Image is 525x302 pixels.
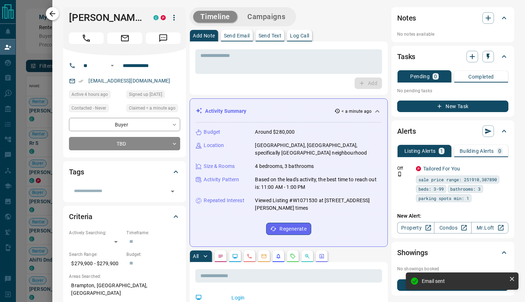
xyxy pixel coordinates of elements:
[129,105,175,112] span: Claimed < a minute ago
[259,33,282,38] p: Send Text
[418,185,444,192] span: beds: 3-99
[397,31,508,37] p: No notes available
[69,137,180,150] div: TBD
[397,48,508,65] div: Tasks
[498,148,501,154] p: 0
[71,91,108,98] span: Active 4 hours ago
[397,244,508,261] div: Showings
[290,33,309,38] p: Log Call
[204,128,220,136] p: Budget
[434,74,437,79] p: 0
[304,253,310,259] svg: Opportunities
[204,163,235,170] p: Size & Rooms
[196,105,382,118] div: Activity Summary< a minute ago
[146,32,181,44] span: Message
[460,148,494,154] p: Building Alerts
[418,195,469,202] span: parking spots min: 1
[397,123,508,140] div: Alerts
[69,280,180,299] p: Brampton, [GEOGRAPHIC_DATA], [GEOGRAPHIC_DATA]
[450,185,481,192] span: bathrooms: 3
[397,172,402,177] svg: Push Notification Only
[168,186,178,196] button: Open
[69,211,92,222] h2: Criteria
[255,176,382,191] p: Based on the lead's activity, the best time to reach out is: 11:00 AM - 1:00 PM
[69,12,143,23] h1: [PERSON_NAME]
[397,247,428,258] h2: Showings
[88,78,170,84] a: [EMAIL_ADDRESS][DOMAIN_NAME]
[126,251,180,258] p: Budget:
[193,33,215,38] p: Add Note
[126,230,180,236] p: Timeframe:
[290,253,296,259] svg: Requests
[319,253,325,259] svg: Agent Actions
[422,278,506,284] div: Email sent
[69,90,123,101] div: Mon Sep 15 2025
[397,101,508,112] button: New Task
[397,85,508,96] p: No pending tasks
[69,163,180,181] div: Tags
[471,222,508,234] a: Mr.Loft
[261,253,267,259] svg: Emails
[231,294,379,302] p: Login
[275,253,281,259] svg: Listing Alerts
[69,32,104,44] span: Call
[410,74,430,79] p: Pending
[397,279,508,291] button: New Showing
[416,166,421,171] div: property.ca
[418,176,497,183] span: sale price range: 251910,307890
[255,142,382,157] p: [GEOGRAPHIC_DATA], [GEOGRAPHIC_DATA], specifically [GEOGRAPHIC_DATA] neighbourhood
[397,125,416,137] h2: Alerts
[397,222,434,234] a: Property
[108,61,117,70] button: Open
[218,253,224,259] svg: Notes
[423,166,460,172] a: Tailored For You
[224,33,250,38] p: Send Email
[255,163,314,170] p: 4 bedrooms, 3 bathrooms
[78,79,83,84] svg: Email Verified
[69,258,123,270] p: $279,900 - $279,900
[204,176,239,183] p: Activity Pattern
[205,107,246,115] p: Activity Summary
[126,90,180,101] div: Fri Jul 18 2025
[204,197,244,204] p: Repeated Interest
[397,12,416,24] h2: Notes
[255,197,382,212] p: Viewed Listing #W1071530 at [STREET_ADDRESS][PERSON_NAME] times
[397,165,412,172] p: Off
[129,91,162,98] span: Signed up [DATE]
[69,230,123,236] p: Actively Searching:
[397,266,508,272] p: No showings booked
[397,9,508,27] div: Notes
[440,148,443,154] p: 1
[69,273,180,280] p: Areas Searched:
[69,118,180,131] div: Buyer
[71,105,106,112] span: Contacted - Never
[232,253,238,259] svg: Lead Browsing Activity
[193,254,199,259] p: All
[126,104,180,114] div: Mon Sep 15 2025
[204,142,224,149] p: Location
[107,32,142,44] span: Email
[153,15,159,20] div: condos.ca
[69,166,84,178] h2: Tags
[434,222,471,234] a: Condos
[342,108,372,115] p: < a minute ago
[397,51,415,62] h2: Tasks
[240,11,292,23] button: Campaigns
[193,11,237,23] button: Timeline
[247,253,252,259] svg: Calls
[69,251,123,258] p: Search Range:
[266,223,311,235] button: Regenerate
[69,208,180,225] div: Criteria
[255,128,295,136] p: Around $280,000
[468,74,494,79] p: Completed
[404,148,436,154] p: Listing Alerts
[161,15,166,20] div: property.ca
[397,212,508,220] p: New Alert:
